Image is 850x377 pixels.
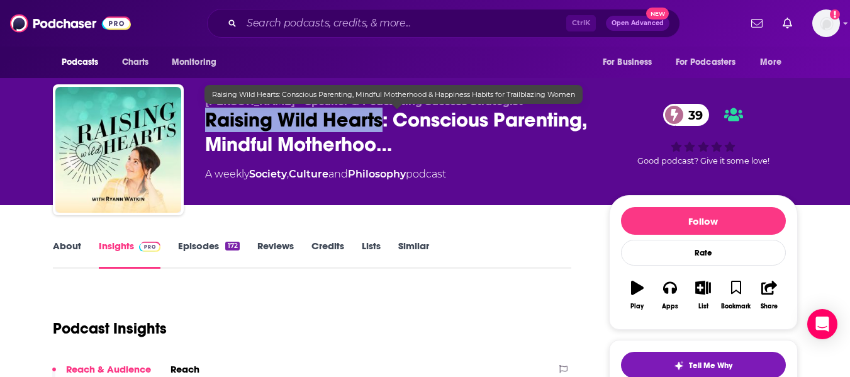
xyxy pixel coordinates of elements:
[751,50,797,74] button: open menu
[566,15,596,31] span: Ctrl K
[654,273,686,318] button: Apps
[55,87,181,213] img: Raising Wild Hearts: Conscious Parenting, Mindful Motherhood & Happiness Habits for Trailblazing ...
[311,240,344,269] a: Credits
[114,50,157,74] a: Charts
[172,53,216,71] span: Monitoring
[760,53,781,71] span: More
[637,156,769,166] span: Good podcast? Give it some love!
[830,9,840,20] svg: Add a profile image
[609,96,798,174] div: 39Good podcast? Give it some love!
[328,168,348,180] span: and
[646,8,669,20] span: New
[53,319,167,338] h1: Podcast Insights
[204,85,583,104] div: Raising Wild Hearts: Conscious Parenting, Mindful Motherhood & Happiness Habits for Trailblazing ...
[242,13,566,33] input: Search podcasts, credits, & more...
[676,53,736,71] span: For Podcasters
[178,240,239,269] a: Episodes172
[139,242,161,252] img: Podchaser Pro
[721,303,751,310] div: Bookmark
[689,361,732,371] span: Tell Me Why
[249,168,287,180] a: Society
[205,167,446,182] div: A weekly podcast
[122,53,149,71] span: Charts
[662,303,678,310] div: Apps
[674,361,684,371] img: tell me why sparkle
[676,104,709,126] span: 39
[663,104,709,126] a: 39
[287,168,289,180] span: ,
[812,9,840,37] button: Show profile menu
[807,309,837,339] div: Open Intercom Messenger
[53,240,81,269] a: About
[163,50,233,74] button: open menu
[225,242,239,250] div: 172
[746,13,768,34] a: Show notifications dropdown
[171,363,199,375] h2: Reach
[720,273,752,318] button: Bookmark
[348,168,406,180] a: Philosophy
[630,303,644,310] div: Play
[66,363,151,375] p: Reach & Audience
[594,50,668,74] button: open menu
[812,9,840,37] span: Logged in as angelabellBL2024
[603,53,652,71] span: For Business
[362,240,381,269] a: Lists
[99,240,161,269] a: InsightsPodchaser Pro
[621,273,654,318] button: Play
[686,273,719,318] button: List
[289,168,328,180] a: Culture
[10,11,131,35] img: Podchaser - Follow, Share and Rate Podcasts
[606,16,669,31] button: Open AdvancedNew
[698,303,708,310] div: List
[761,303,778,310] div: Share
[53,50,115,74] button: open menu
[612,20,664,26] span: Open Advanced
[778,13,797,34] a: Show notifications dropdown
[668,50,754,74] button: open menu
[752,273,785,318] button: Share
[621,207,786,235] button: Follow
[62,53,99,71] span: Podcasts
[621,240,786,266] div: Rate
[257,240,294,269] a: Reviews
[207,9,680,38] div: Search podcasts, credits, & more...
[398,240,429,269] a: Similar
[812,9,840,37] img: User Profile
